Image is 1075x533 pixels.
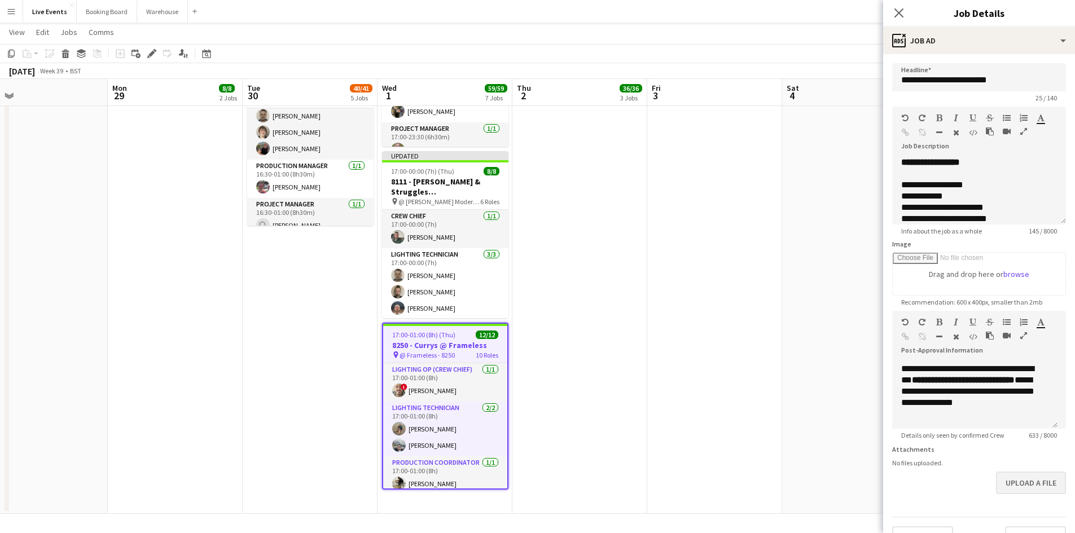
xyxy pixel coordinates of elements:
[89,27,114,37] span: Comms
[1020,331,1028,340] button: Fullscreen
[1003,113,1011,122] button: Unordered List
[476,351,498,359] span: 10 Roles
[952,113,960,122] button: Italic
[892,445,934,453] label: Attachments
[383,363,507,402] app-card-role: Lighting Op (Crew Chief)1/117:00-01:00 (8h)![PERSON_NAME]
[986,318,994,327] button: Strikethrough
[986,113,994,122] button: Strikethrough
[901,318,909,327] button: Undo
[70,67,81,75] div: BST
[391,167,454,175] span: 17:00-00:00 (7h) (Thu)
[969,318,977,327] button: Underline
[620,94,642,102] div: 3 Jobs
[892,298,1051,306] span: Recommendation: 600 x 400px, smaller than 2mb
[969,332,977,341] button: HTML Code
[382,248,508,319] app-card-role: Lighting Technician3/317:00-00:00 (7h)[PERSON_NAME][PERSON_NAME][PERSON_NAME]
[382,210,508,248] app-card-role: Crew Chief1/117:00-00:00 (7h)[PERSON_NAME]
[969,128,977,137] button: HTML Code
[1020,113,1028,122] button: Ordered List
[1020,127,1028,136] button: Fullscreen
[382,122,508,161] app-card-role: Project Manager1/117:00-23:30 (6h30m)[PERSON_NAME]
[952,318,960,327] button: Italic
[9,27,25,37] span: View
[517,83,531,93] span: Thu
[383,456,507,495] app-card-role: Production Coordinator1/117:00-01:00 (8h)[PERSON_NAME]
[247,160,374,198] app-card-role: Production Manager1/116:30-01:00 (8h30m)[PERSON_NAME]
[36,27,49,37] span: Edit
[247,72,374,160] app-card-role: Lighting Technician4/416:30-01:00 (8h30m)[PERSON_NAME][PERSON_NAME][PERSON_NAME][PERSON_NAME]
[112,83,127,93] span: Mon
[37,67,65,75] span: Week 39
[137,1,188,23] button: Warehouse
[996,472,1066,494] button: Upload a file
[787,83,799,93] span: Sat
[901,113,909,122] button: Undo
[935,128,943,137] button: Horizontal Line
[382,177,508,197] h3: 8111 - [PERSON_NAME] & Struggles ([GEOGRAPHIC_DATA]) Ltd @ [PERSON_NAME][GEOGRAPHIC_DATA]
[969,113,977,122] button: Underline
[485,84,507,92] span: 59/59
[245,89,260,102] span: 30
[515,89,531,102] span: 2
[220,94,237,102] div: 2 Jobs
[986,331,994,340] button: Paste as plain text
[1026,94,1066,102] span: 25 / 140
[892,431,1013,439] span: Details only seen by confirmed Crew
[892,459,1066,467] div: No files uploaded.
[883,6,1075,20] h3: Job Details
[383,340,507,350] h3: 8250 - Currys @ Frameless
[986,127,994,136] button: Paste as plain text
[350,94,372,102] div: 5 Jobs
[392,331,455,339] span: 17:00-01:00 (8h) (Thu)
[650,89,661,102] span: 3
[247,59,374,226] app-job-card: 16:30-01:00 (8h30m) (Wed)18/187781 - Leaders in Sport @ V&A @ V&A - 778111 Roles![PERSON_NAME]Lig...
[935,113,943,122] button: Bold
[350,84,372,92] span: 40/41
[918,318,926,327] button: Redo
[1037,113,1045,122] button: Text Color
[1037,318,1045,327] button: Text Color
[952,128,960,137] button: Clear Formatting
[9,65,35,77] div: [DATE]
[785,89,799,102] span: 4
[892,227,991,235] span: Info about the job as a whole
[382,151,508,160] div: Updated
[383,402,507,456] app-card-role: Lighting Technician2/217:00-01:00 (8h)[PERSON_NAME][PERSON_NAME]
[32,25,54,39] a: Edit
[480,197,499,206] span: 6 Roles
[484,167,499,175] span: 8/8
[401,384,407,390] span: !
[247,198,374,236] app-card-role: Project Manager1/116:30-01:00 (8h30m)[PERSON_NAME]
[60,27,77,37] span: Jobs
[1020,318,1028,327] button: Ordered List
[111,89,127,102] span: 29
[476,331,498,339] span: 12/12
[935,318,943,327] button: Bold
[380,89,397,102] span: 1
[382,83,397,93] span: Wed
[219,84,235,92] span: 8/8
[918,113,926,122] button: Redo
[485,94,507,102] div: 7 Jobs
[1003,127,1011,136] button: Insert video
[5,25,29,39] a: View
[1020,431,1066,439] span: 633 / 8000
[23,1,77,23] button: Live Events
[382,323,508,490] app-job-card: 17:00-01:00 (8h) (Thu)12/128250 - Currys @ Frameless @ Frameless - 825010 RolesLighting Op (Crew ...
[1020,227,1066,235] span: 145 / 8000
[398,197,480,206] span: @ [PERSON_NAME] Modern - 8111
[77,1,137,23] button: Booking Board
[56,25,82,39] a: Jobs
[620,84,642,92] span: 36/36
[247,83,260,93] span: Tue
[952,332,960,341] button: Clear Formatting
[382,151,508,318] app-job-card: Updated17:00-00:00 (7h) (Thu)8/88111 - [PERSON_NAME] & Struggles ([GEOGRAPHIC_DATA]) Ltd @ [PERSO...
[400,351,455,359] span: @ Frameless - 8250
[935,332,943,341] button: Horizontal Line
[652,83,661,93] span: Fri
[883,27,1075,54] div: Job Ad
[1003,331,1011,340] button: Insert video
